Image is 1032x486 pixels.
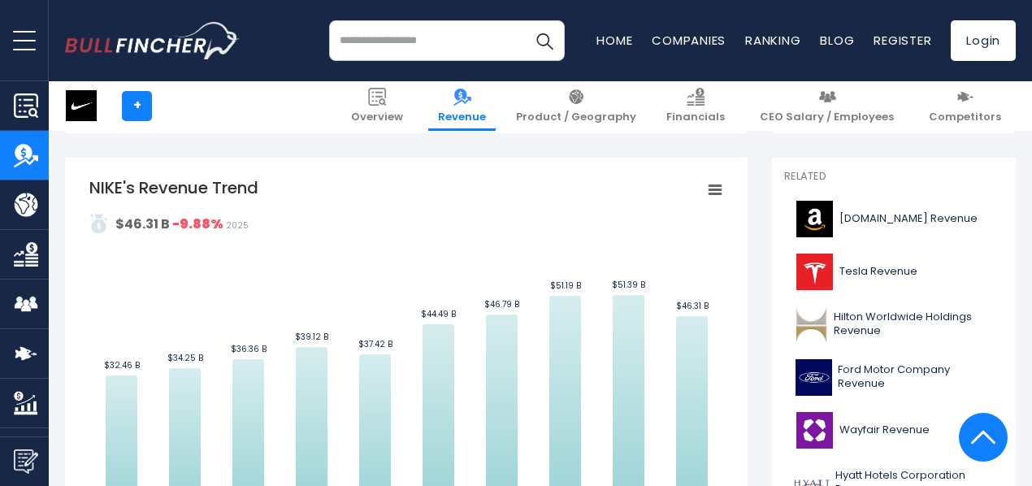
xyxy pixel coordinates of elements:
img: addasd [89,214,109,233]
img: F logo [794,359,833,396]
text: $46.79 B [484,298,519,310]
span: Overview [351,111,403,124]
text: $36.36 B [231,343,267,355]
a: Ranking [745,32,800,49]
a: Wayfair Revenue [784,408,1004,453]
img: HLT logo [794,306,829,343]
strong: -9.88% [172,215,223,233]
tspan: NIKE's Revenue Trend [89,176,258,199]
a: Overview [341,81,413,131]
text: $51.19 B [550,280,581,292]
a: CEO Salary / Employees [750,81,904,131]
span: CEO Salary / Employees [760,111,894,124]
a: Product / Geography [506,81,646,131]
text: $46.31 B [676,300,709,312]
a: Revenue [428,81,496,131]
text: $37.42 B [358,338,392,350]
a: Login [951,20,1016,61]
span: Revenue [438,111,486,124]
strong: $46.31 B [115,215,170,233]
text: $34.25 B [167,352,203,364]
img: bullfincher logo [65,22,240,59]
a: Blog [820,32,854,49]
a: Ford Motor Company Revenue [784,355,1004,400]
a: Register [874,32,931,49]
a: Companies [652,32,726,49]
span: Product / Geography [516,111,636,124]
img: TSLA logo [794,254,835,290]
span: Financials [666,111,725,124]
img: NKE logo [66,90,97,121]
text: $32.46 B [104,359,140,371]
text: $39.12 B [295,331,328,343]
text: $44.49 B [421,308,456,320]
a: Tesla Revenue [784,250,1004,294]
img: W logo [794,412,835,449]
span: Competitors [929,111,1001,124]
button: Search [524,20,565,61]
a: Hilton Worldwide Holdings Revenue [784,302,1004,347]
a: Go to homepage [65,22,240,59]
a: [DOMAIN_NAME] Revenue [784,197,1004,241]
p: Related [784,170,1004,184]
img: AMZN logo [794,201,835,237]
a: Competitors [919,81,1011,131]
text: $51.39 B [612,279,645,291]
span: 2025 [226,219,249,232]
a: Home [596,32,632,49]
a: + [122,91,152,121]
a: Financials [657,81,735,131]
